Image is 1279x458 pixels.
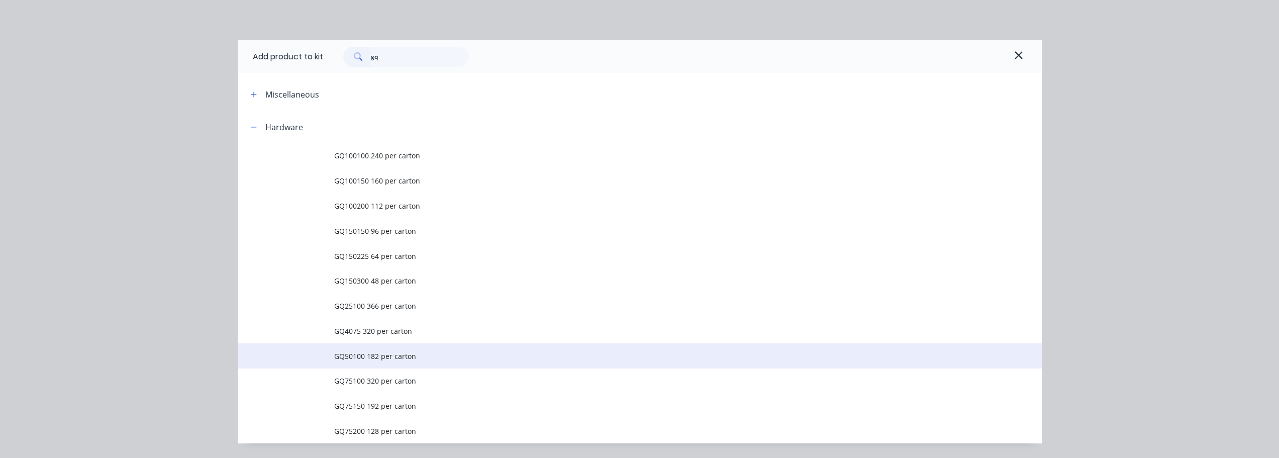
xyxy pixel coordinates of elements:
span: GQ50100 182 per carton [334,351,900,361]
span: GQ100150 160 per carton [334,175,900,186]
input: Search... [371,47,469,67]
span: GQ4075 320 per carton [334,326,900,336]
div: Miscellaneous [265,88,319,101]
span: GQ100200 112 per carton [334,201,900,211]
span: GQ75150 192 per carton [334,401,900,411]
span: GQ75100 320 per carton [334,376,900,386]
div: Add product to kit [253,51,323,63]
span: GQ150225 64 per carton [334,251,900,261]
span: GQ75200 128 per carton [334,426,900,436]
span: GQ150150 96 per carton [334,226,900,236]
span: GQ150300 48 per carton [334,276,900,286]
div: Hardware [265,121,303,133]
span: GQ100100 240 per carton [334,150,900,161]
span: GQ25100 366 per carton [334,301,900,311]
